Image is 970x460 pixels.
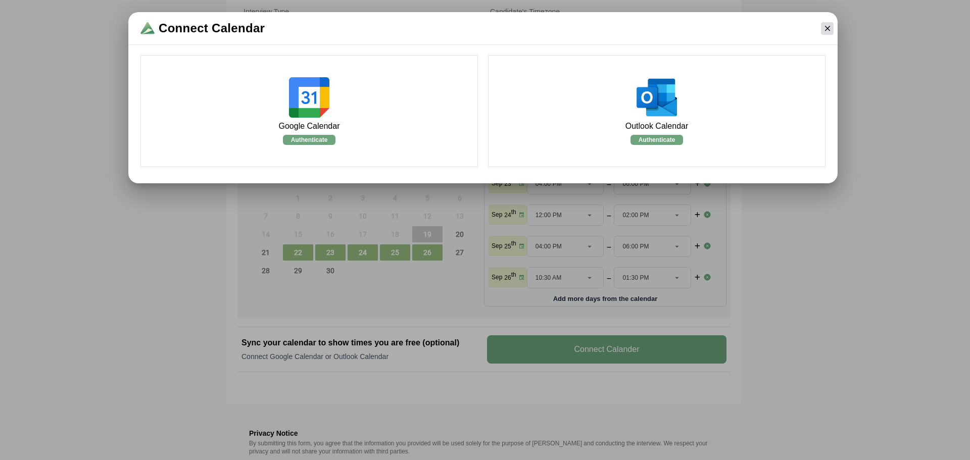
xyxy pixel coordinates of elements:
span: Connect Calendar [159,20,265,36]
v-button: Authenticate [283,135,336,145]
img: Outlook Calendar [637,77,677,118]
v-button: Authenticate [630,135,684,145]
img: Google Calendar [289,77,329,118]
h1: Outlook Calendar [625,122,689,131]
h1: Google Calendar [279,122,340,131]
